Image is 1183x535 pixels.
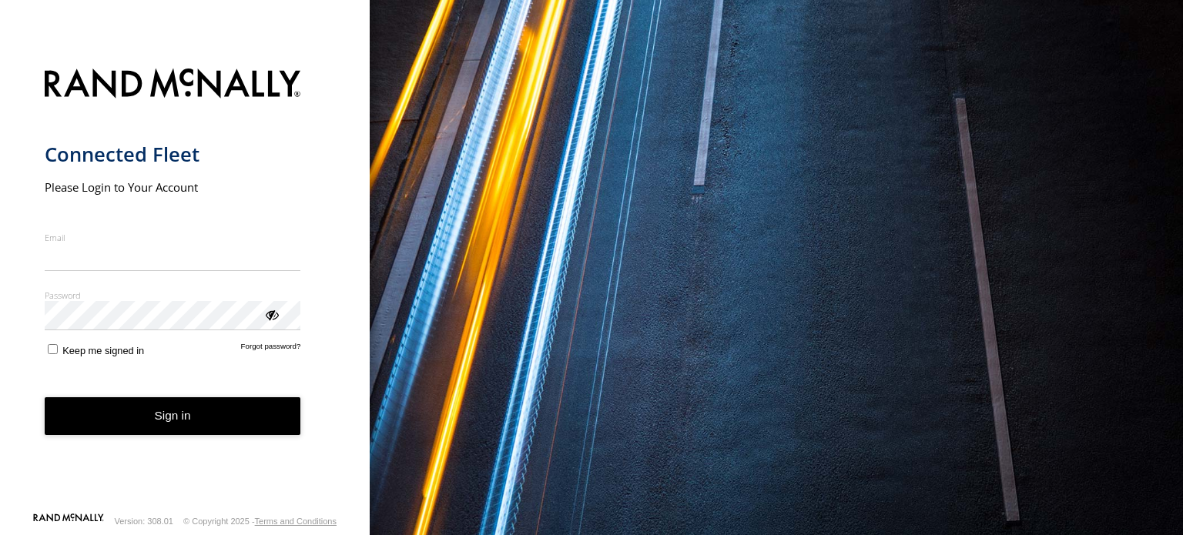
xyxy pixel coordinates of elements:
label: Password [45,289,301,301]
div: ViewPassword [263,306,279,322]
div: Version: 308.01 [115,517,173,526]
button: Sign in [45,397,301,435]
a: Forgot password? [241,342,301,356]
img: Rand McNally [45,65,301,105]
form: main [45,59,326,512]
label: Email [45,232,301,243]
h2: Please Login to Your Account [45,179,301,195]
input: Keep me signed in [48,344,58,354]
h1: Connected Fleet [45,142,301,167]
span: Keep me signed in [62,345,144,356]
div: © Copyright 2025 - [183,517,337,526]
a: Terms and Conditions [255,517,337,526]
a: Visit our Website [33,513,104,529]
